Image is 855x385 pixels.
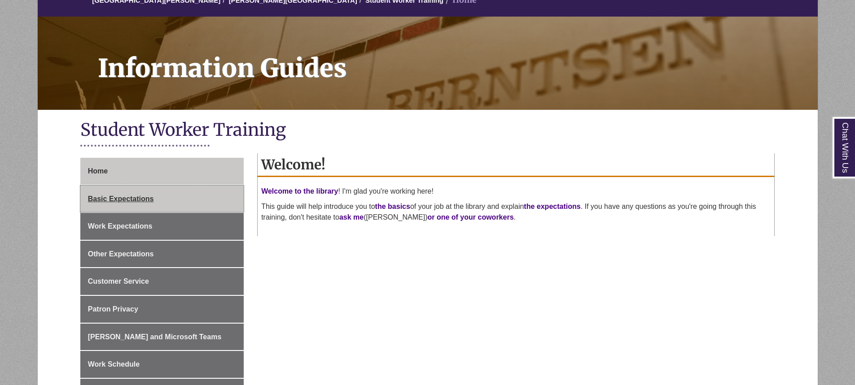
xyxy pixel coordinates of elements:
span: Other Expectations [88,250,154,258]
span: Basic Expectations [88,195,154,203]
a: Customer Service [80,268,244,295]
a: Information Guides [38,17,818,110]
a: Home [80,158,244,185]
span: [PERSON_NAME] and Microsoft Teams [88,333,222,341]
span: Home [88,167,108,175]
h2: Welcome! [258,153,774,177]
a: Patron Privacy [80,296,244,323]
strong: Welcome to the library [261,187,338,195]
span: Customer Service [88,277,149,285]
p: This guide will help introduce you to of your job at the library and explain . If you have any qu... [261,201,771,223]
a: [PERSON_NAME] and Microsoft Teams [80,324,244,350]
strong: the expectations [524,203,580,210]
h1: Student Worker Training [80,119,775,143]
span: Work Expectations [88,222,153,230]
a: Basic Expectations [80,186,244,212]
span: Patron Privacy [88,305,138,313]
a: Work Schedule [80,351,244,378]
a: Other Expectations [80,241,244,268]
strong: ask me [339,213,364,221]
span: Work Schedule [88,360,140,368]
a: Work Expectations [80,213,244,240]
h1: Information Guides [88,17,818,98]
strong: or one of your coworkers [427,213,513,221]
p: ! I'm glad you're working here! [261,186,771,197]
strong: the basics [375,203,410,210]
